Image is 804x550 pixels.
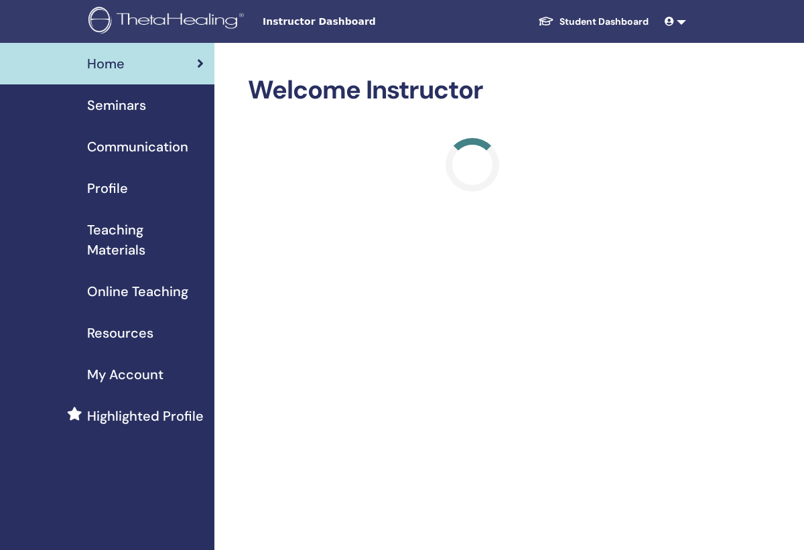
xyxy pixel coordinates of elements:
[87,220,204,260] span: Teaching Materials
[87,323,153,343] span: Resources
[87,281,188,301] span: Online Teaching
[87,54,125,74] span: Home
[527,9,659,34] a: Student Dashboard
[87,178,128,198] span: Profile
[87,364,163,385] span: My Account
[248,75,697,106] h2: Welcome Instructor
[87,95,146,115] span: Seminars
[87,406,204,426] span: Highlighted Profile
[88,7,249,37] img: logo.png
[263,15,464,29] span: Instructor Dashboard
[538,15,554,27] img: graduation-cap-white.svg
[87,137,188,157] span: Communication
